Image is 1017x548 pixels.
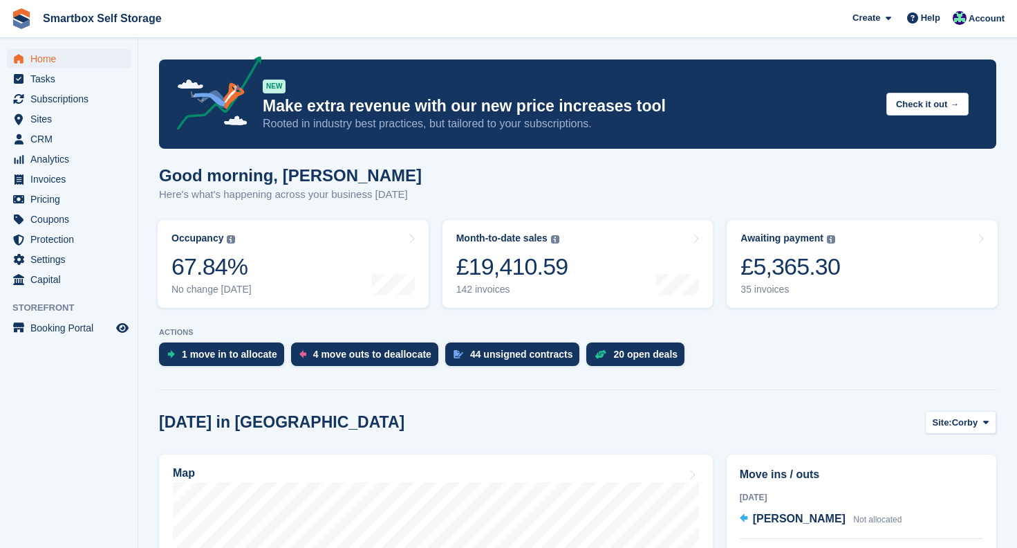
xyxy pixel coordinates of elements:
a: Preview store [114,320,131,336]
a: menu [7,210,131,229]
div: [DATE] [740,491,983,504]
span: CRM [30,129,113,149]
h1: Good morning, [PERSON_NAME] [159,166,422,185]
span: Corby [952,416,978,430]
div: Awaiting payment [740,232,823,244]
div: 142 invoices [456,284,568,295]
p: ACTIONS [159,328,996,337]
a: menu [7,69,131,89]
span: Analytics [30,149,113,169]
p: Here's what's happening across your business [DATE] [159,187,422,203]
span: Pricing [30,190,113,209]
div: Month-to-date sales [456,232,548,244]
img: move_outs_to_deallocate_icon-f764333ba52eb49d3ac5e1228854f67142a1ed5810a6f6cc68b1a99e826820c5.svg [299,350,306,358]
img: icon-info-grey-7440780725fd019a000dd9b08b2336e03edf1995a4989e88bcd33f0948082b44.svg [227,235,235,244]
img: Roger Canham [953,11,967,25]
h2: [DATE] in [GEOGRAPHIC_DATA] [159,413,404,432]
img: deal-1b604bf984904fb50ccaf53a9ad4b4a5d6e5aea283cecdc64d6e3604feb123c2.svg [595,349,606,359]
p: Rooted in industry best practices, but tailored to your subscriptions. [263,116,875,131]
a: menu [7,190,131,209]
div: 44 unsigned contracts [470,349,573,360]
div: 20 open deals [613,349,678,360]
span: Subscriptions [30,89,113,109]
button: Site: Corby [925,411,996,434]
a: menu [7,89,131,109]
span: Invoices [30,170,113,189]
a: Occupancy 67.84% No change [DATE] [158,220,429,308]
span: Settings [30,250,113,269]
a: Smartbox Self Storage [37,7,167,30]
span: Tasks [30,69,113,89]
a: menu [7,149,131,169]
a: 1 move in to allocate [159,342,291,373]
div: 35 invoices [740,284,840,295]
p: Make extra revenue with our new price increases tool [263,96,875,116]
a: Awaiting payment £5,365.30 35 invoices [727,220,998,308]
span: [PERSON_NAME] [753,513,846,524]
span: Sites [30,109,113,129]
span: Protection [30,230,113,249]
a: menu [7,170,131,189]
div: No change [DATE] [171,284,252,295]
a: menu [7,270,131,289]
a: menu [7,49,131,68]
a: 4 move outs to deallocate [291,342,445,373]
span: Storefront [12,301,138,315]
img: move_ins_to_allocate_icon-fdf77a2bb77ea45bf5b3d319d69a93e2d87916cf1d5bf7949dd705db3b84f3ca.svg [167,350,175,358]
img: contract_signature_icon-13c848040528278c33f63329250d36e43548de30e8caae1d1a13099fd9432cc5.svg [454,350,463,358]
img: icon-info-grey-7440780725fd019a000dd9b08b2336e03edf1995a4989e88bcd33f0948082b44.svg [827,235,835,244]
img: stora-icon-8386f47178a22dfd0bd8f6a31ec36ba5ce8667c1dd55bd0f319d3a0aa187defe.svg [11,8,32,29]
div: NEW [263,80,286,93]
span: Booking Portal [30,318,113,338]
a: menu [7,129,131,149]
div: £19,410.59 [456,253,568,281]
a: 20 open deals [586,342,691,373]
h2: Move ins / outs [740,466,983,483]
span: Create [852,11,880,25]
div: 67.84% [171,253,252,281]
div: Occupancy [171,232,223,244]
a: menu [7,250,131,269]
a: 44 unsigned contracts [445,342,587,373]
h2: Map [173,467,195,479]
button: Check it out → [886,93,969,116]
div: 4 move outs to deallocate [313,349,431,360]
a: Month-to-date sales £19,410.59 142 invoices [442,220,713,308]
a: menu [7,109,131,129]
div: 1 move in to allocate [182,349,277,360]
span: Not allocated [853,515,902,524]
img: icon-info-grey-7440780725fd019a000dd9b08b2336e03edf1995a4989e88bcd33f0948082b44.svg [551,235,559,244]
a: menu [7,230,131,249]
a: menu [7,318,131,338]
span: Capital [30,270,113,289]
span: Account [969,12,1005,26]
span: Help [921,11,940,25]
img: price-adjustments-announcement-icon-8257ccfd72463d97f412b2fc003d46551f7dbcb40ab6d574587a9cd5c0d94... [165,56,262,135]
span: Coupons [30,210,113,229]
a: [PERSON_NAME] Not allocated [740,511,902,529]
div: £5,365.30 [740,253,840,281]
span: Site: [933,416,952,430]
span: Home [30,49,113,68]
